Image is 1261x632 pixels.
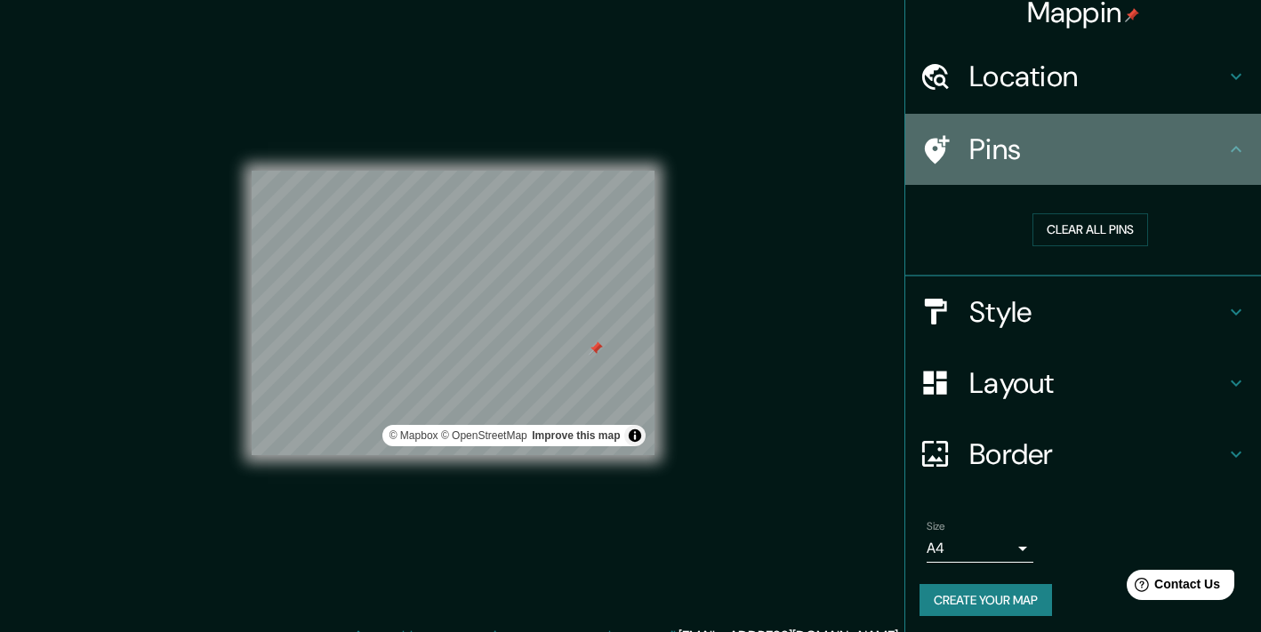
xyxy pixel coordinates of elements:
a: OpenStreetMap [441,429,527,442]
h4: Layout [969,365,1225,401]
button: Create your map [920,584,1052,617]
div: Style [905,276,1261,348]
div: A4 [927,534,1033,563]
h4: Pins [969,132,1225,167]
h4: Style [969,294,1225,330]
div: Layout [905,348,1261,419]
canvas: Map [252,171,655,455]
div: Border [905,419,1261,490]
h4: Location [969,59,1225,94]
a: Mapbox [390,429,438,442]
iframe: Help widget launcher [1103,563,1241,612]
a: Map feedback [532,429,620,442]
div: Location [905,41,1261,112]
img: pin-icon.png [1125,8,1139,22]
div: Pins [905,114,1261,185]
label: Size [927,518,945,533]
button: Clear all pins [1032,213,1148,246]
button: Toggle attribution [624,425,646,446]
h4: Border [969,436,1225,472]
